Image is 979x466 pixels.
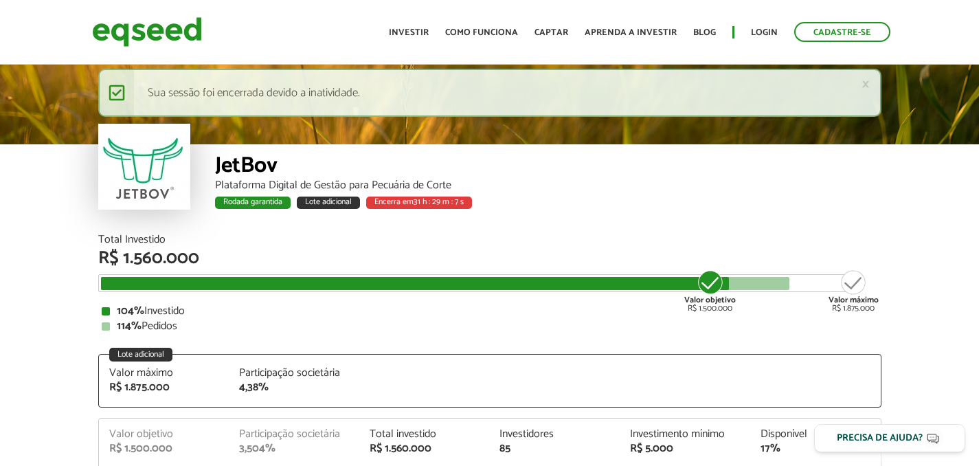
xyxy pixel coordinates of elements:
div: 17% [761,443,870,454]
div: R$ 1.560.000 [98,249,881,267]
a: Cadastre-se [794,22,890,42]
div: R$ 1.875.000 [829,269,879,313]
a: × [862,77,870,91]
div: R$ 1.500.000 [684,269,736,313]
strong: Valor objetivo [684,293,736,307]
div: Valor máximo [109,368,219,379]
div: R$ 1.500.000 [109,443,219,454]
div: Plataforma Digital de Gestão para Pecuária de Corte [215,180,881,191]
a: Captar [534,28,568,37]
div: Lote adicional [109,348,172,362]
div: JetBov [215,155,881,180]
span: 31 h : 29 m : 7 s [414,195,464,208]
img: EqSeed [92,14,202,50]
div: R$ 5.000 [630,443,740,454]
div: Rodada garantida [215,197,291,209]
div: Valor objetivo [109,429,219,440]
div: R$ 1.875.000 [109,382,219,393]
div: Participação societária [239,429,349,440]
div: Encerra em [366,197,472,209]
div: Total investido [370,429,480,440]
div: Disponível [761,429,870,440]
div: Investimento mínimo [630,429,740,440]
div: 3,504% [239,443,349,454]
a: Investir [389,28,429,37]
div: Investidores [499,429,609,440]
a: Blog [693,28,716,37]
div: R$ 1.560.000 [370,443,480,454]
div: 4,38% [239,382,349,393]
div: Lote adicional [297,197,360,209]
strong: Valor máximo [829,293,879,307]
div: Participação societária [239,368,349,379]
a: Aprenda a investir [585,28,677,37]
strong: 104% [117,302,144,320]
div: Total Investido [98,234,881,245]
div: Investido [102,306,878,317]
div: 85 [499,443,609,454]
div: Sua sessão foi encerrada devido a inatividade. [98,69,881,117]
a: Login [751,28,778,37]
div: Pedidos [102,321,878,332]
strong: 114% [117,317,142,335]
a: Como funciona [445,28,518,37]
